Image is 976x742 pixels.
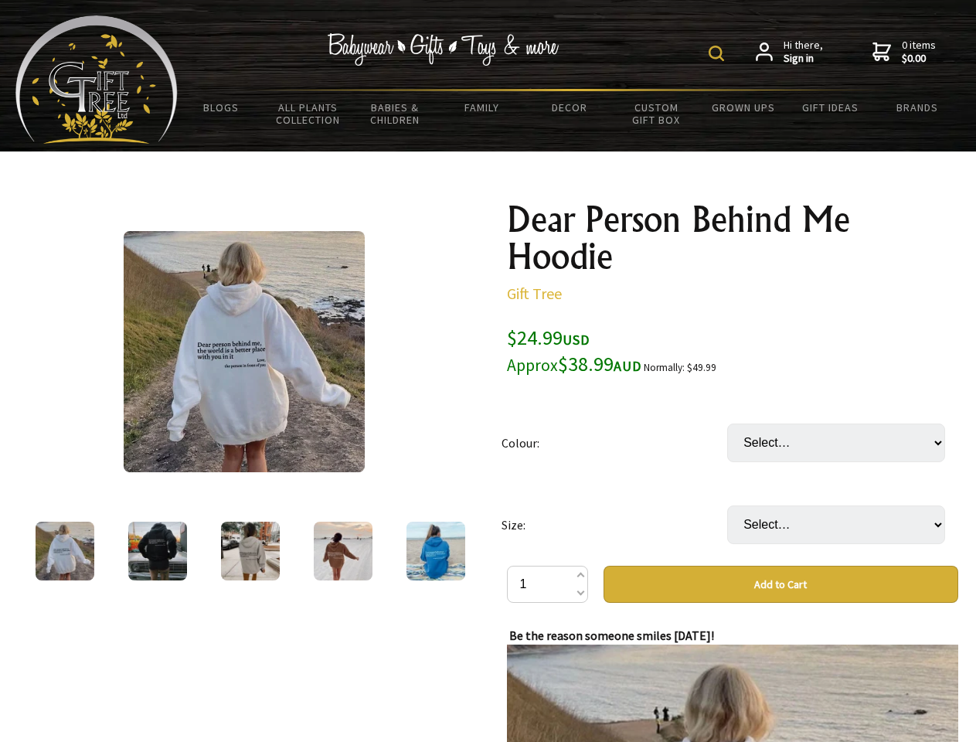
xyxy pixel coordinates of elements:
strong: $0.00 [902,52,936,66]
span: 0 items [902,38,936,66]
a: Grown Ups [699,91,787,124]
a: Babies & Children [352,91,439,136]
img: Babyware - Gifts - Toys and more... [15,15,178,144]
img: Dear Person Behind Me Hoodie [36,522,94,580]
button: Add to Cart [604,566,958,603]
a: 0 items$0.00 [872,39,936,66]
span: Hi there, [784,39,823,66]
img: Dear Person Behind Me Hoodie [128,522,187,580]
img: product search [709,46,724,61]
strong: Sign in [784,52,823,66]
span: AUD [614,357,641,375]
h1: Dear Person Behind Me Hoodie [507,201,958,275]
small: Normally: $49.99 [644,361,716,374]
td: Colour: [502,402,727,484]
td: Size: [502,484,727,566]
span: USD [563,331,590,349]
a: Gift Tree [507,284,562,303]
a: Custom Gift Box [613,91,700,136]
img: Dear Person Behind Me Hoodie [314,522,372,580]
span: $24.99 $38.99 [507,325,641,376]
a: Brands [874,91,961,124]
img: Dear Person Behind Me Hoodie [124,231,365,472]
img: Dear Person Behind Me Hoodie [221,522,280,580]
a: BLOGS [178,91,265,124]
a: Family [439,91,526,124]
a: Decor [525,91,613,124]
small: Approx [507,355,558,376]
img: Dear Person Behind Me Hoodie [406,522,465,580]
a: All Plants Collection [265,91,352,136]
img: Babywear - Gifts - Toys & more [328,33,559,66]
a: Hi there,Sign in [756,39,823,66]
a: Gift Ideas [787,91,874,124]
